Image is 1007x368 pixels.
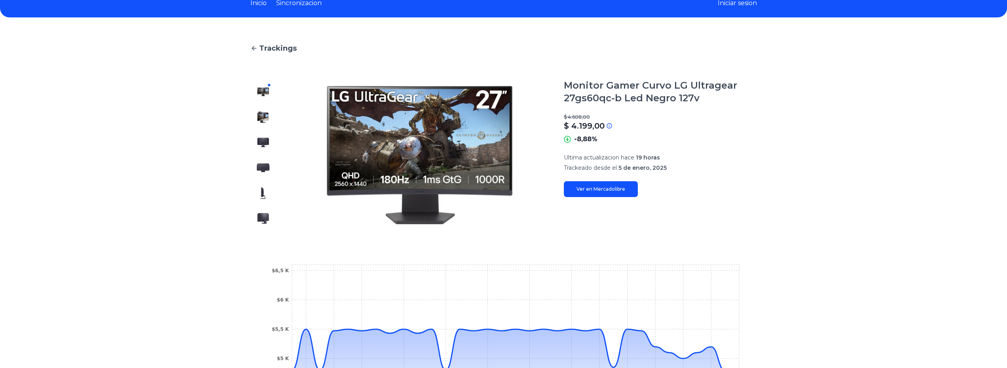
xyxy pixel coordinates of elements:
img: Monitor Gamer Curvo LG Ultragear 27gs60qc-b Led Negro 127v [292,79,548,231]
img: Monitor Gamer Curvo LG Ultragear 27gs60qc-b Led Negro 127v [257,212,269,225]
span: 19 horas [636,154,660,161]
p: $ 4.608,00 [564,114,757,120]
h1: Monitor Gamer Curvo LG Ultragear 27gs60qc-b Led Negro 127v [564,79,757,104]
span: Trackeado desde el [564,164,617,171]
tspan: $6,5 K [271,268,289,273]
span: Trackings [259,43,297,54]
p: -8,88% [574,135,597,144]
img: Monitor Gamer Curvo LG Ultragear 27gs60qc-b Led Negro 127v [257,136,269,149]
a: Ver en Mercadolibre [564,181,638,197]
a: Trackings [250,43,757,54]
span: Ultima actualizacion hace [564,154,634,161]
span: 5 de enero, 2025 [618,164,667,171]
img: Monitor Gamer Curvo LG Ultragear 27gs60qc-b Led Negro 127v [257,111,269,123]
img: Monitor Gamer Curvo LG Ultragear 27gs60qc-b Led Negro 127v [257,161,269,174]
tspan: $5,5 K [271,326,289,332]
img: Monitor Gamer Curvo LG Ultragear 27gs60qc-b Led Negro 127v [257,85,269,98]
img: Monitor Gamer Curvo LG Ultragear 27gs60qc-b Led Negro 127v [257,187,269,199]
tspan: $5 K [277,356,289,361]
tspan: $6 K [277,297,289,303]
p: $ 4.199,00 [564,120,605,131]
